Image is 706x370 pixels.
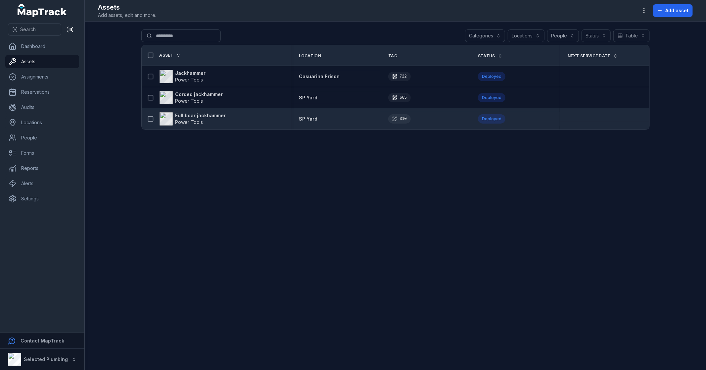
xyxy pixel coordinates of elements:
a: Full boar jackhammerPower Tools [160,112,226,126]
h2: Assets [98,3,156,12]
a: Locations [5,116,79,129]
button: Categories [465,29,505,42]
span: Search [20,26,36,33]
a: Assignments [5,70,79,83]
a: SP Yard [299,94,317,101]
span: Power Tools [175,77,203,82]
a: Assets [5,55,79,68]
button: Add asset [653,4,693,17]
button: People [547,29,579,42]
a: Reports [5,162,79,175]
strong: Selected Plumbing [24,356,68,362]
span: Add asset [665,7,688,14]
div: 310 [388,114,411,124]
span: Power Tools [175,119,203,125]
span: SP Yard [299,116,317,122]
a: Forms [5,146,79,160]
span: Asset [160,53,174,58]
a: JackhammerPower Tools [160,70,206,83]
a: Status [478,53,502,59]
span: Add assets, edit and more. [98,12,156,19]
strong: Contact MapTrack [21,338,64,344]
a: MapTrack [18,4,67,17]
button: Locations [508,29,544,42]
a: Audits [5,101,79,114]
a: Dashboard [5,40,79,53]
span: Power Tools [175,98,203,104]
span: Location [299,53,321,59]
span: Casuarina Prison [299,74,340,79]
span: Next Service Date [568,53,610,59]
strong: Full boar jackhammer [175,112,226,119]
a: Corded jackhammerPower Tools [160,91,223,104]
div: Deployed [478,93,505,102]
a: Asset [160,53,181,58]
button: Status [582,29,611,42]
strong: Corded jackhammer [175,91,223,98]
a: People [5,131,79,144]
button: Table [613,29,650,42]
div: Deployed [478,114,505,124]
a: Settings [5,192,79,205]
div: 722 [388,72,411,81]
span: Tag [388,53,397,59]
div: Deployed [478,72,505,81]
button: Search [8,23,61,36]
div: 665 [388,93,411,102]
a: Casuarina Prison [299,73,340,80]
a: Next Service Date [568,53,618,59]
a: SP Yard [299,116,317,122]
a: Alerts [5,177,79,190]
strong: Jackhammer [175,70,206,77]
span: Status [478,53,495,59]
a: Reservations [5,85,79,99]
span: SP Yard [299,95,317,100]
